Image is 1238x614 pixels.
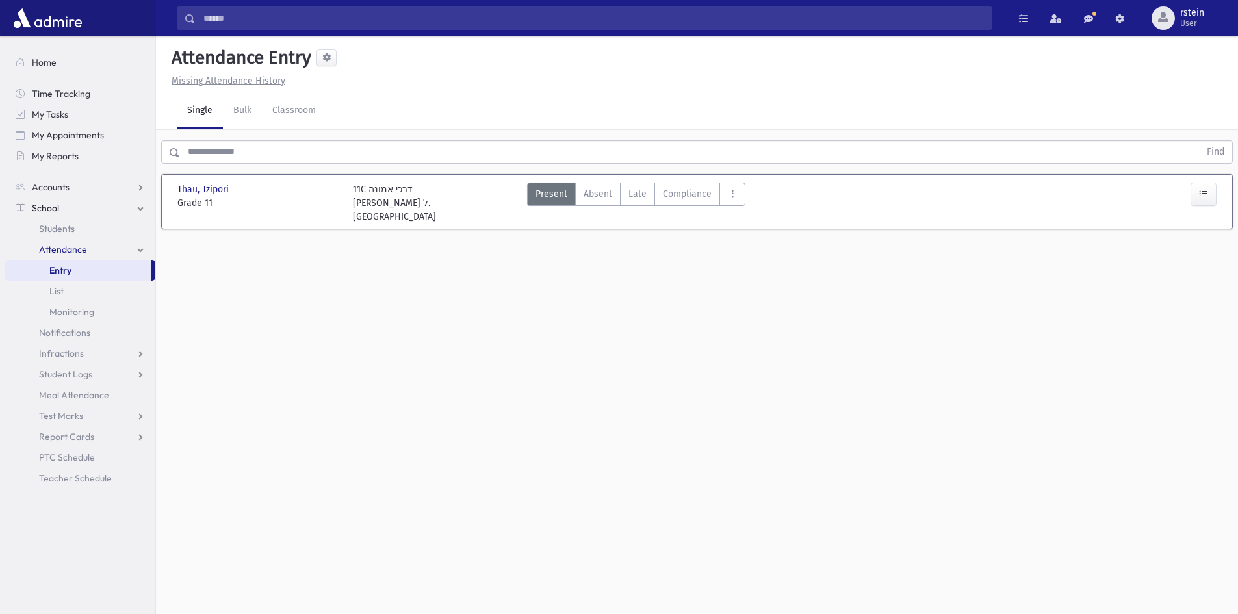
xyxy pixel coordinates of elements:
[5,468,155,489] a: Teacher Schedule
[5,83,155,104] a: Time Tracking
[1180,8,1204,18] span: rstein
[39,348,84,359] span: Infractions
[39,389,109,401] span: Meal Attendance
[49,264,71,276] span: Entry
[39,368,92,380] span: Student Logs
[32,57,57,68] span: Home
[177,196,340,210] span: Grade 11
[39,452,95,463] span: PTC Schedule
[39,223,75,235] span: Students
[5,281,155,301] a: List
[5,218,155,239] a: Students
[32,202,59,214] span: School
[5,198,155,218] a: School
[39,244,87,255] span: Attendance
[32,109,68,120] span: My Tasks
[5,364,155,385] a: Student Logs
[5,405,155,426] a: Test Marks
[32,181,70,193] span: Accounts
[39,431,94,442] span: Report Cards
[39,472,112,484] span: Teacher Schedule
[1180,18,1204,29] span: User
[584,187,612,201] span: Absent
[5,322,155,343] a: Notifications
[32,150,79,162] span: My Reports
[166,75,285,86] a: Missing Attendance History
[1199,141,1232,163] button: Find
[663,187,712,201] span: Compliance
[177,93,223,129] a: Single
[5,447,155,468] a: PTC Schedule
[49,285,64,297] span: List
[5,146,155,166] a: My Reports
[5,260,151,281] a: Entry
[39,410,83,422] span: Test Marks
[196,6,992,30] input: Search
[32,88,90,99] span: Time Tracking
[10,5,85,31] img: AdmirePro
[527,183,745,224] div: AttTypes
[5,125,155,146] a: My Appointments
[5,343,155,364] a: Infractions
[5,52,155,73] a: Home
[223,93,262,129] a: Bulk
[5,104,155,125] a: My Tasks
[49,306,94,318] span: Monitoring
[172,75,285,86] u: Missing Attendance History
[5,239,155,260] a: Attendance
[177,183,231,196] span: Thau, Tzipori
[5,177,155,198] a: Accounts
[32,129,104,141] span: My Appointments
[628,187,647,201] span: Late
[166,47,311,69] h5: Attendance Entry
[535,187,567,201] span: Present
[353,183,515,224] div: 11C דרכי אמונה [PERSON_NAME] ל. [GEOGRAPHIC_DATA]
[262,93,326,129] a: Classroom
[5,385,155,405] a: Meal Attendance
[5,426,155,447] a: Report Cards
[39,327,90,339] span: Notifications
[5,301,155,322] a: Monitoring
